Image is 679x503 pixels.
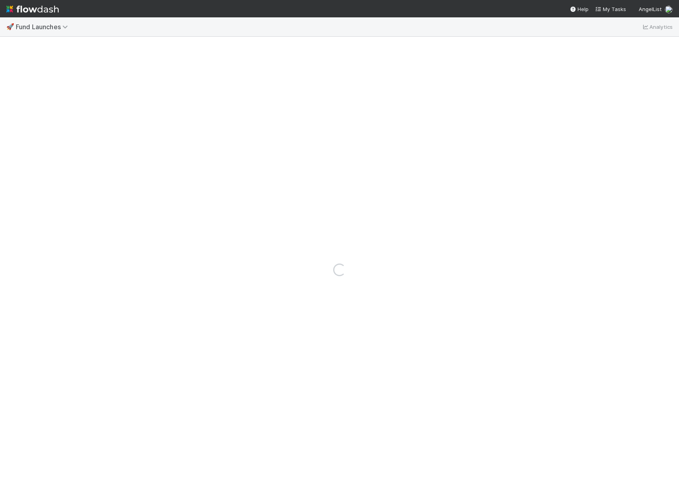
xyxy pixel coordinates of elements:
span: Fund Launches [16,23,72,31]
span: AngelList [639,6,662,12]
img: avatar_c747b287-0112-4b47-934f-47379b6131e2.png [665,6,673,13]
span: 🚀 [6,23,14,30]
div: Help [570,5,589,13]
span: My Tasks [595,6,626,12]
a: Analytics [641,22,673,32]
a: My Tasks [595,5,626,13]
img: logo-inverted-e16ddd16eac7371096b0.svg [6,2,59,16]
